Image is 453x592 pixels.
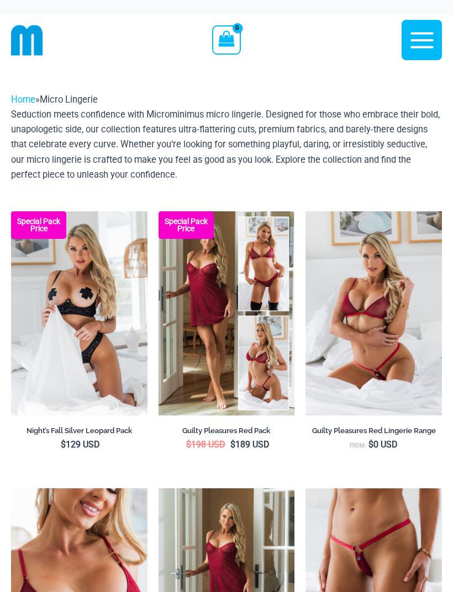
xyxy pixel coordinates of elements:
bdi: 0 USD [368,439,398,450]
b: Special Pack Price [159,218,214,232]
bdi: 189 USD [230,439,270,450]
a: Night’s Fall Silver Leopard Pack [11,426,148,439]
b: Special Pack Price [11,218,66,232]
bdi: 198 USD [186,439,225,450]
bdi: 129 USD [61,439,100,450]
a: Guilty Pleasures Red Pack [159,426,295,439]
span: $ [368,439,373,450]
a: Home [11,94,35,105]
span: $ [186,439,191,450]
img: Nights Fall Silver Leopard 1036 Bra 6046 Thong 09v2 [11,211,148,415]
span: From: [350,442,366,449]
img: cropped mm emblem [11,24,43,56]
span: $ [230,439,235,450]
a: Guilty Pleasures Red Collection Pack F Guilty Pleasures Red Collection Pack BGuilty Pleasures Red... [159,211,295,415]
span: $ [61,439,66,450]
img: Guilty Pleasures Red Collection Pack F [159,211,295,415]
h2: Guilty Pleasures Red Lingerie Range [305,426,442,435]
span: » [11,94,98,105]
a: Guilty Pleasures Red Lingerie Range [305,426,442,439]
p: Seduction meets confidence with Microminimus micro lingerie. Designed for those who embrace their... [11,107,442,182]
a: View Shopping Cart, empty [212,25,240,54]
a: Nights Fall Silver Leopard 1036 Bra 6046 Thong 09v2 Nights Fall Silver Leopard 1036 Bra 6046 Thon... [11,211,148,415]
a: Guilty Pleasures Red 1045 Bra 689 Micro 05Guilty Pleasures Red 1045 Bra 689 Micro 06Guilty Pleasu... [305,211,442,415]
h2: Guilty Pleasures Red Pack [159,426,295,435]
h2: Night’s Fall Silver Leopard Pack [11,426,148,435]
img: Guilty Pleasures Red 1045 Bra 689 Micro 05 [305,211,442,415]
span: Micro Lingerie [40,94,98,105]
